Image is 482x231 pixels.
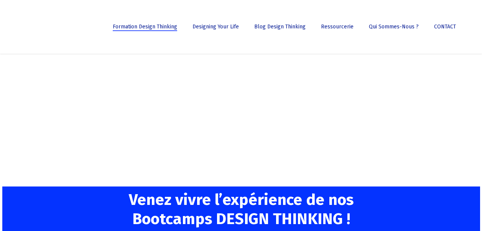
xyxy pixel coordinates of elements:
span: Ressourcerie [321,23,354,30]
span: Formation Design Thinking [113,23,177,30]
span: CONTACT [434,23,456,30]
span: Qui sommes-nous ? [369,23,419,30]
span: Venez vivre l’expérience de nos Bootcamps DESIGN THINKING ! [129,190,354,228]
span: Designing Your Life [192,23,239,30]
img: French Future Academy [11,12,92,42]
span: Blog Design Thinking [254,23,306,30]
a: Blog Design Thinking [250,24,309,30]
a: Formation Design Thinking [109,24,181,30]
a: Designing Your Life [189,24,243,30]
a: Qui sommes-nous ? [365,24,423,30]
a: Ressourcerie [317,24,357,30]
a: CONTACT [430,24,460,30]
